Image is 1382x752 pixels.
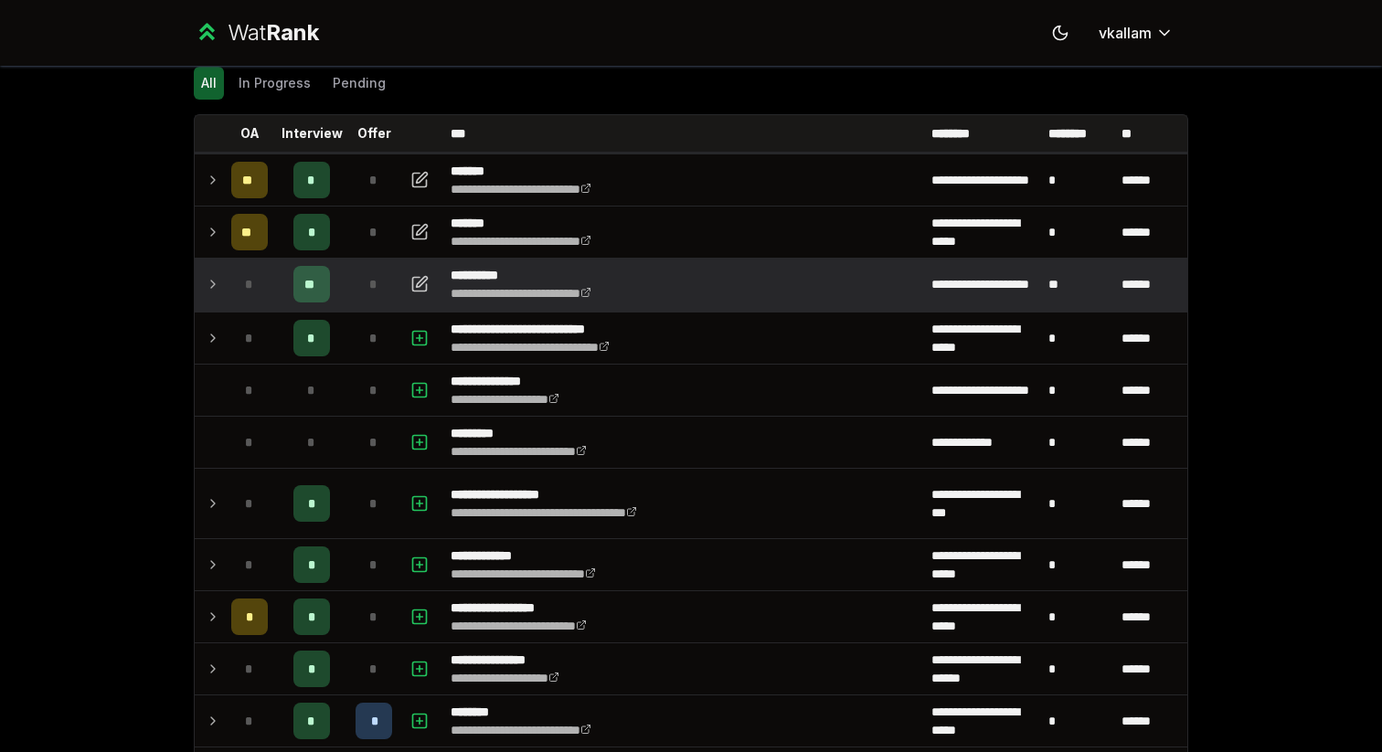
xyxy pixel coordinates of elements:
button: All [194,67,224,100]
span: vkallam [1099,22,1152,44]
span: Rank [266,19,319,46]
a: WatRank [194,18,319,48]
button: In Progress [231,67,318,100]
div: Wat [228,18,319,48]
p: Interview [282,124,343,143]
button: vkallam [1084,16,1188,49]
p: OA [240,124,260,143]
button: Pending [325,67,393,100]
p: Offer [357,124,391,143]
